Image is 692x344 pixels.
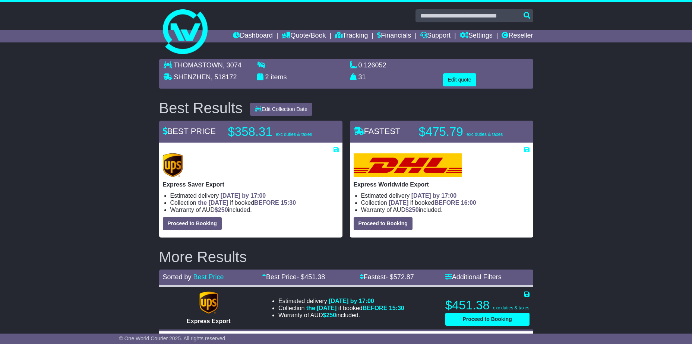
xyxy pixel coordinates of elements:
[193,273,224,281] a: Best Price
[389,305,404,311] span: 15:30
[278,297,404,305] li: Estimated delivery
[281,200,296,206] span: 15:30
[221,192,266,199] span: [DATE] by 17:00
[394,273,414,281] span: 572.87
[174,61,223,69] span: THOMASTOWN
[159,249,533,265] h2: More Results
[297,273,325,281] span: - $
[411,192,457,199] span: [DATE] by 17:00
[223,61,241,69] span: , 3074
[502,30,533,42] a: Reseller
[163,127,216,136] span: BEST PRICE
[445,273,502,281] a: Additional Filters
[329,298,374,304] span: [DATE] by 17:00
[233,30,273,42] a: Dashboard
[262,273,325,281] a: Best Price- $451.38
[435,200,459,206] span: BEFORE
[377,30,411,42] a: Financials
[276,132,312,137] span: exc duties & taxes
[335,30,368,42] a: Tracking
[354,127,401,136] span: FASTEST
[409,207,419,213] span: 250
[228,124,321,139] p: $358.31
[278,312,404,319] li: Warranty of AUD included.
[187,318,230,324] span: Express Export
[493,305,529,310] span: exc duties & taxes
[265,73,269,81] span: 2
[386,273,414,281] span: - $
[443,73,476,86] button: Edit quote
[461,200,476,206] span: 16:00
[445,298,530,313] p: $451.38
[250,103,312,116] button: Edit Collection Date
[271,73,287,81] span: items
[211,73,237,81] span: , 518172
[278,305,404,312] li: Collection
[361,192,530,199] li: Estimated delivery
[306,305,404,311] span: if booked
[304,273,325,281] span: 451.38
[389,200,476,206] span: if booked
[163,181,339,188] p: Express Saver Export
[170,206,339,213] li: Warranty of AUD included.
[420,30,451,42] a: Support
[218,207,228,213] span: 250
[254,200,279,206] span: BEFORE
[163,153,183,177] img: UPS (new): Express Saver Export
[460,30,493,42] a: Settings
[119,335,227,341] span: © One World Courier 2025. All rights reserved.
[282,30,326,42] a: Quote/Book
[198,200,296,206] span: if booked
[215,207,228,213] span: $
[405,207,419,213] span: $
[445,313,530,326] button: Proceed to Booking
[363,305,388,311] span: BEFORE
[323,312,336,318] span: $
[358,73,366,81] span: 31
[170,199,339,206] li: Collection
[361,199,530,206] li: Collection
[199,292,218,314] img: UPS (new): Express Export
[358,61,386,69] span: 0.126052
[467,132,503,137] span: exc duties & taxes
[419,124,512,139] p: $475.79
[155,100,247,116] div: Best Results
[326,312,336,318] span: 250
[306,305,336,311] span: the [DATE]
[198,200,228,206] span: the [DATE]
[163,273,192,281] span: Sorted by
[163,217,222,230] button: Proceed to Booking
[389,200,408,206] span: [DATE]
[174,73,211,81] span: SHENZHEN
[360,273,414,281] a: Fastest- $572.87
[170,192,339,199] li: Estimated delivery
[354,217,413,230] button: Proceed to Booking
[354,153,462,177] img: DHL: Express Worldwide Export
[361,206,530,213] li: Warranty of AUD included.
[354,181,530,188] p: Express Worldwide Export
